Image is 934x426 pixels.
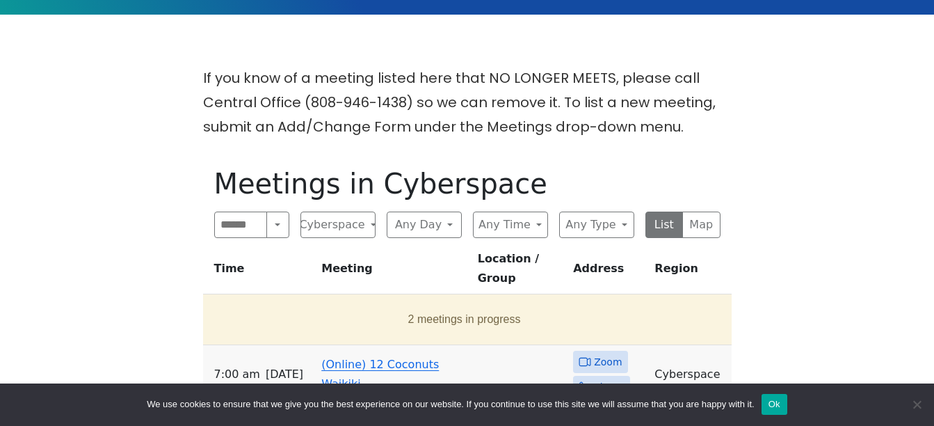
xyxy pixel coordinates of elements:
[594,379,624,396] span: Phone
[649,249,731,294] th: Region
[203,66,732,139] p: If you know of a meeting listed here that NO LONGER MEETS, please call Central Office (808-946-14...
[559,212,634,238] button: Any Type
[214,212,268,238] input: Search
[214,167,720,200] h1: Meetings in Cyberspace
[594,354,622,371] span: Zoom
[147,397,754,411] span: We use cookies to ensure that we give you the best experience on our website. If you continue to ...
[387,212,462,238] button: Any Day
[266,365,303,384] span: [DATE]
[316,249,472,294] th: Meeting
[762,394,787,415] button: Ok
[203,249,316,294] th: Time
[649,345,731,405] td: Cyberspace
[300,212,376,238] button: Cyberspace
[682,212,720,238] button: Map
[910,397,924,411] span: No
[473,212,548,238] button: Any Time
[214,365,260,384] span: 7:00 AM
[645,212,684,238] button: List
[209,300,720,339] button: 2 meetings in progress
[472,249,567,294] th: Location / Group
[266,212,289,238] button: Search
[567,249,649,294] th: Address
[321,358,439,390] a: (Online) 12 Coconuts Waikiki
